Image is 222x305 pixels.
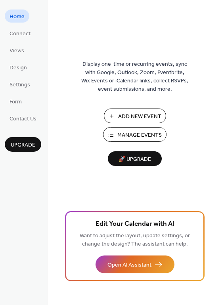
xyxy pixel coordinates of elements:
[10,115,36,123] span: Contact Us
[10,98,22,106] span: Form
[118,112,161,121] span: Add New Event
[10,30,31,38] span: Connect
[5,112,41,125] a: Contact Us
[10,47,24,55] span: Views
[108,151,162,166] button: 🚀 Upgrade
[11,141,35,149] span: Upgrade
[10,64,27,72] span: Design
[10,13,25,21] span: Home
[96,255,174,273] button: Open AI Assistant
[81,60,188,93] span: Display one-time or recurring events, sync with Google, Outlook, Zoom, Eventbrite, Wix Events or ...
[5,10,29,23] a: Home
[103,127,166,142] button: Manage Events
[5,61,32,74] a: Design
[107,261,151,269] span: Open AI Assistant
[80,231,190,250] span: Want to adjust the layout, update settings, or change the design? The assistant can help.
[113,154,157,165] span: 🚀 Upgrade
[5,95,27,108] a: Form
[5,44,29,57] a: Views
[5,27,35,40] a: Connect
[5,137,41,152] button: Upgrade
[117,131,162,139] span: Manage Events
[104,109,166,123] button: Add New Event
[5,78,35,91] a: Settings
[96,219,174,230] span: Edit Your Calendar with AI
[10,81,30,89] span: Settings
